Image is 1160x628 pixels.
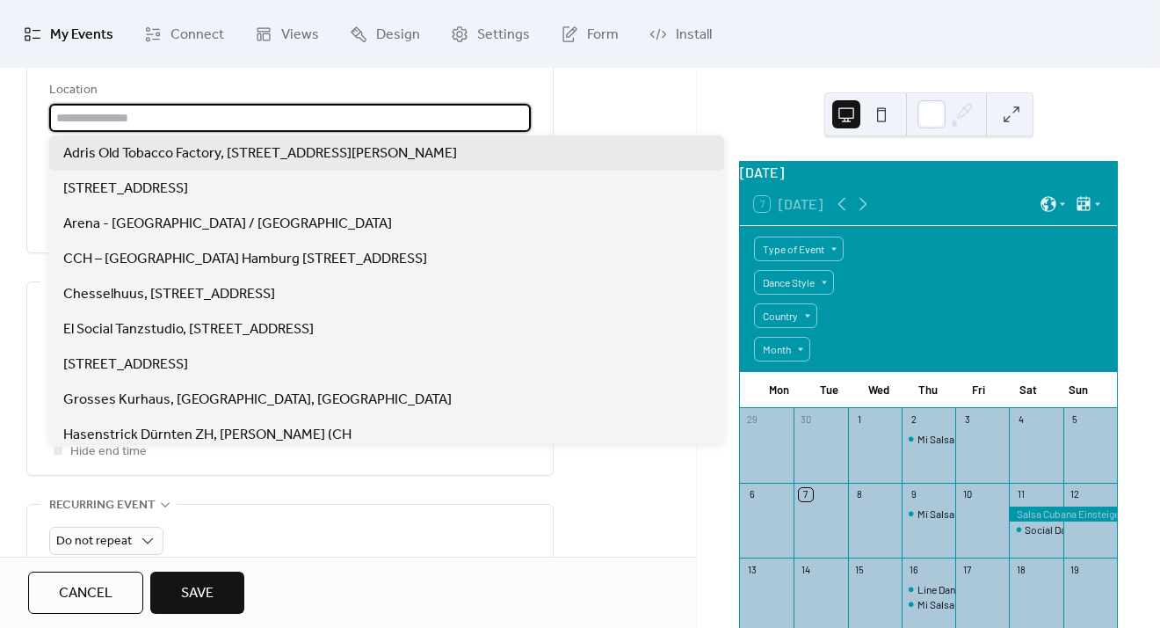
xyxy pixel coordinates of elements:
[1009,507,1117,522] div: Salsa Cubana Einsteiger Workshop
[131,7,237,61] a: Connect
[477,21,530,48] span: Settings
[587,21,619,48] span: Form
[902,597,955,612] div: Mi Salsa
[961,488,974,501] div: 10
[1025,522,1119,537] div: Social Dance Evening
[745,488,758,501] div: 6
[961,413,974,427] div: 3
[907,488,920,501] div: 9
[28,572,143,614] button: Cancel
[1069,488,1082,501] div: 12
[917,432,954,447] div: Mi Salsa
[853,563,866,576] div: 15
[1014,413,1027,427] div: 4
[1014,563,1027,576] div: 18
[1009,522,1062,537] div: Social Dance Evening
[799,563,812,576] div: 14
[56,529,132,553] span: Do not repeat
[907,413,920,427] div: 2
[799,488,812,501] div: 7
[337,7,433,61] a: Design
[804,373,854,408] div: Tue
[917,582,991,597] div: Line Dance Night
[953,373,1004,408] div: Fri
[63,143,457,164] span: Adris Old Tobacco Factory, [STREET_ADDRESS][PERSON_NAME]
[961,563,974,576] div: 17
[242,7,332,61] a: Views
[63,284,275,305] span: Chesselhuus, [STREET_ADDRESS]
[70,442,147,463] span: Hide end time
[547,7,632,61] a: Form
[49,80,527,101] div: Location
[170,21,224,48] span: Connect
[50,21,113,48] span: My Events
[63,214,392,235] span: Arena - [GEOGRAPHIC_DATA] / [GEOGRAPHIC_DATA]
[1069,413,1082,427] div: 5
[63,319,314,340] span: El Social Tanzstudio, [STREET_ADDRESS]
[181,583,214,604] span: Save
[745,413,758,427] div: 29
[49,495,156,516] span: Recurring event
[853,373,903,408] div: Wed
[376,21,420,48] span: Design
[853,413,866,427] div: 1
[740,162,1117,183] div: [DATE]
[150,572,244,614] button: Save
[745,563,758,576] div: 13
[1014,488,1027,501] div: 11
[1069,563,1082,576] div: 19
[917,507,954,522] div: Mi Salsa
[1004,373,1054,408] div: Sat
[63,390,452,411] span: Grosses Kurhaus, [GEOGRAPHIC_DATA], [GEOGRAPHIC_DATA]
[902,432,955,447] div: Mi Salsa
[63,179,188,200] span: [STREET_ADDRESS]
[754,373,804,408] div: Mon
[902,582,955,597] div: Line Dance Night
[636,7,725,61] a: Install
[281,21,319,48] span: Views
[853,488,866,501] div: 8
[799,413,812,427] div: 30
[63,249,427,270] span: CCH – [GEOGRAPHIC_DATA] Hamburg [STREET_ADDRESS]
[676,21,712,48] span: Install
[11,7,127,61] a: My Events
[1053,373,1103,408] div: Sun
[438,7,543,61] a: Settings
[917,597,954,612] div: Mi Salsa
[907,563,920,576] div: 16
[63,354,188,376] span: [STREET_ADDRESS]
[63,425,352,446] span: Hasenstrick Dürnten ZH, [PERSON_NAME] (CH
[59,583,112,604] span: Cancel
[903,373,953,408] div: Thu
[902,507,955,522] div: Mi Salsa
